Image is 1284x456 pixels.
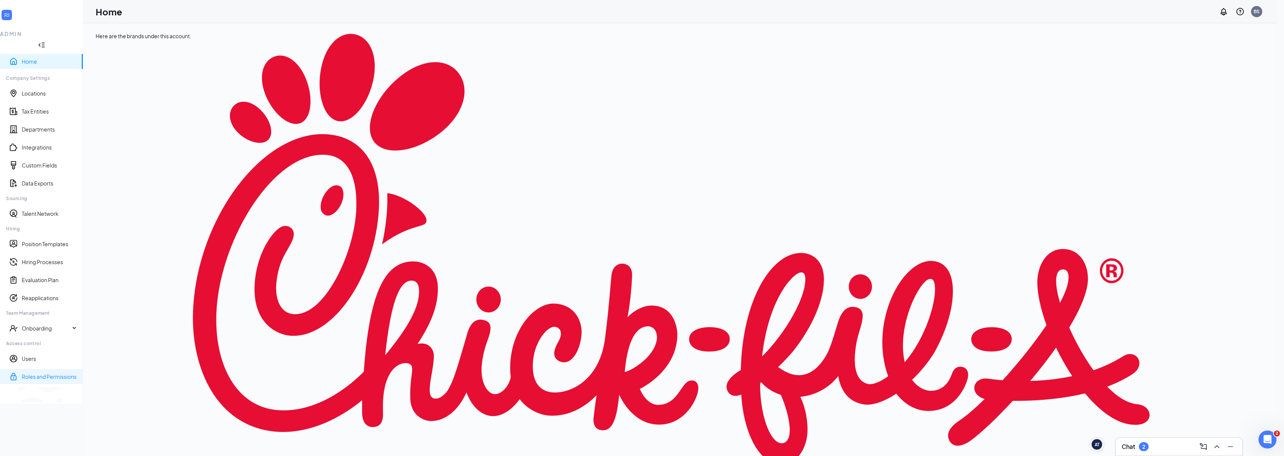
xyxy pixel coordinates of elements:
[22,294,77,302] a: Reapplications
[6,226,76,232] div: Hiring
[6,340,76,347] div: Access control
[6,75,76,81] div: Company Settings
[1224,441,1236,453] button: Minimize
[1095,441,1099,448] div: AT
[22,355,77,362] a: Users
[1212,442,1221,451] svg: ChevronUp
[22,324,70,332] div: Onboarding
[22,58,77,65] a: Home
[22,258,77,266] a: Hiring Processes
[22,179,77,187] a: Data Exports
[38,41,45,49] svg: Collapse
[1142,444,1145,450] div: 2
[22,161,77,169] a: Custom Fields
[1199,442,1208,451] svg: ComposeMessage
[1211,441,1223,453] button: ChevronUp
[6,195,76,202] div: Sourcing
[6,310,76,316] div: Team Management
[22,108,77,115] a: Tax Entities
[22,144,77,151] a: Integrations
[22,240,77,248] a: Position Templates
[1236,7,1245,16] svg: QuestionInfo
[22,126,77,133] a: Departments
[3,11,10,19] svg: WorkstreamLogo
[1226,442,1235,451] svg: Minimize
[22,90,77,97] a: Locations
[1197,441,1209,453] button: ComposeMessage
[1274,431,1280,437] span: 2
[22,373,77,380] a: Roles and Permissions
[96,5,122,18] h1: Home
[1254,8,1260,15] div: BS
[22,276,77,284] a: Evaluation Plan
[9,363,72,426] svg: WorkstreamLogo
[1258,431,1276,449] iframe: Intercom live chat
[9,324,18,333] svg: UserCheck
[22,210,77,217] a: Talent Network
[1122,443,1135,451] h3: Chat
[1219,7,1228,16] svg: Notifications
